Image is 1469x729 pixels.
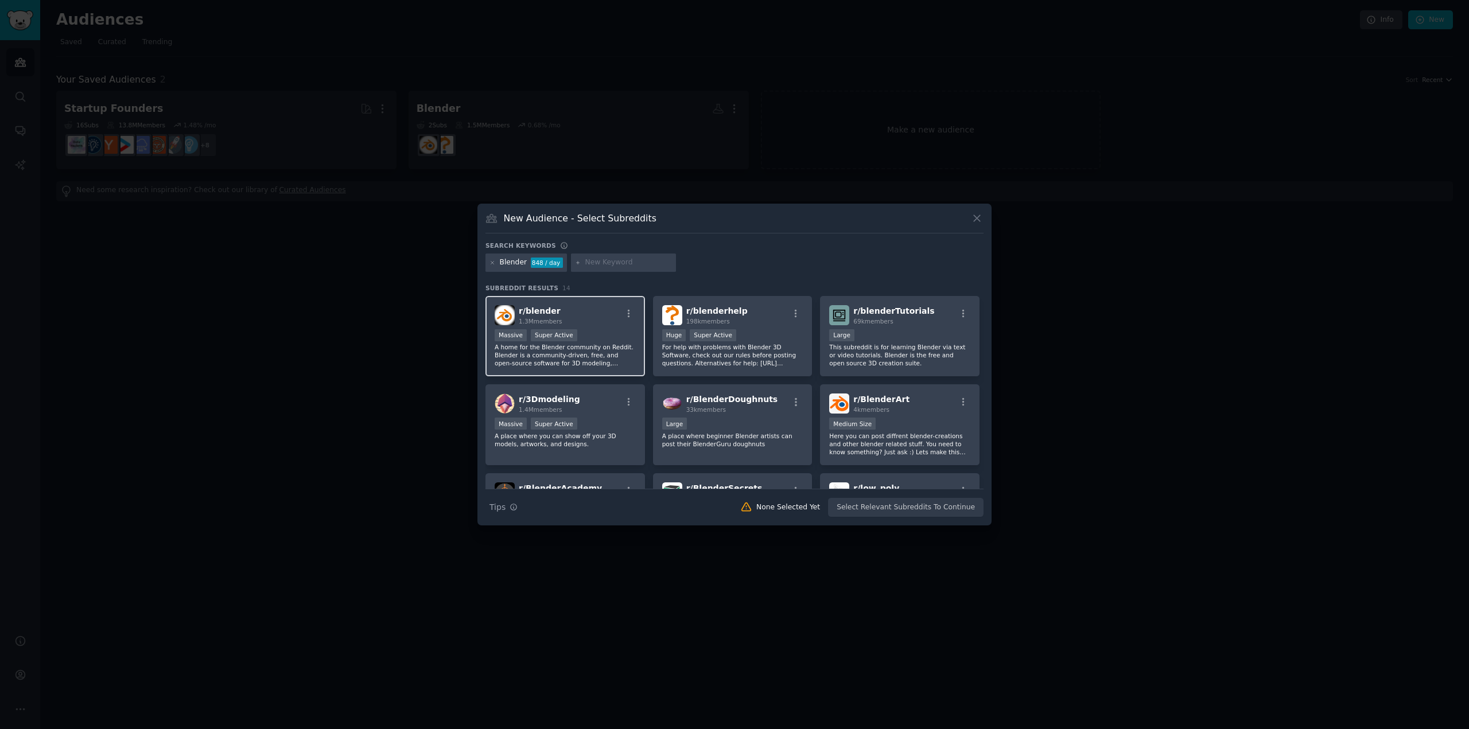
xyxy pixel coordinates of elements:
[686,395,778,404] span: r/ BlenderDoughnuts
[531,418,577,430] div: Super Active
[662,418,687,430] div: Large
[662,305,682,325] img: blenderhelp
[829,329,854,341] div: Large
[853,395,910,404] span: r/ BlenderArt
[519,306,561,315] span: r/ blender
[562,284,570,291] span: 14
[829,343,970,367] p: This subreddit is for learning Blender via text or video tutorials. Blender is the free and open ...
[662,432,803,448] p: A place where beginner Blender artists can post their BlenderGuru doughnuts
[662,482,682,502] img: BlenderSecrets
[495,305,515,325] img: blender
[504,212,656,224] h3: New Audience - Select Subreddits
[686,406,726,413] span: 33k members
[495,393,515,414] img: 3Dmodeling
[519,318,562,325] span: 1.3M members
[495,343,636,367] p: A home for the Blender community on Reddit. Blender is a community-driven, free, and open-source ...
[853,484,899,493] span: r/ low_poly
[662,329,686,341] div: Huge
[853,406,889,413] span: 4k members
[690,329,736,341] div: Super Active
[829,393,849,414] img: BlenderArt
[531,258,563,268] div: 848 / day
[485,284,558,292] span: Subreddit Results
[485,241,556,250] h3: Search keywords
[829,432,970,456] p: Here you can post diffrent blender-creations and other blender related stuff. You need to know so...
[500,258,527,268] div: Blender
[829,305,849,325] img: blenderTutorials
[495,329,527,341] div: Massive
[489,501,506,513] span: Tips
[495,482,515,502] img: BlenderAcademy
[585,258,672,268] input: New Keyword
[519,484,602,493] span: r/ BlenderAcademy
[662,343,803,367] p: For help with problems with Blender 3D Software, check out our rules before posting questions. Al...
[829,418,876,430] div: Medium Size
[495,432,636,448] p: A place where you can show off your 3D models, artworks, and designs.
[495,418,527,430] div: Massive
[756,502,820,513] div: None Selected Yet
[829,482,849,502] img: low_poly
[853,306,934,315] span: r/ blenderTutorials
[519,406,562,413] span: 1.4M members
[686,306,748,315] span: r/ blenderhelp
[686,318,730,325] span: 198k members
[853,318,893,325] span: 69k members
[485,497,522,517] button: Tips
[662,393,682,414] img: BlenderDoughnuts
[686,484,763,493] span: r/ BlenderSecrets
[519,395,580,404] span: r/ 3Dmodeling
[531,329,577,341] div: Super Active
